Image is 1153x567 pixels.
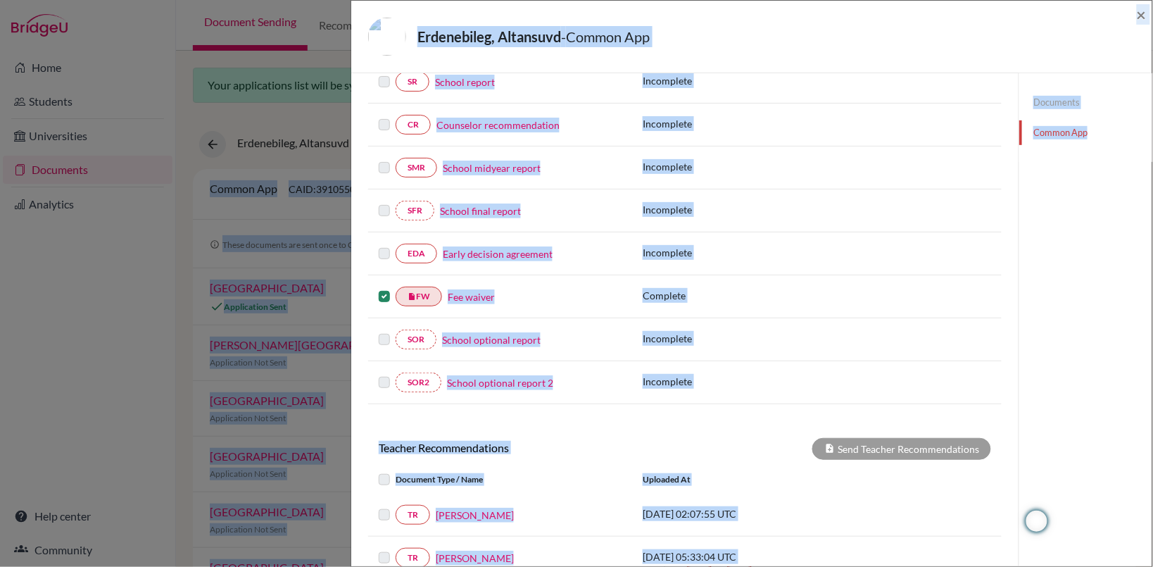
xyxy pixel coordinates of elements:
[436,551,514,566] a: [PERSON_NAME]
[396,244,437,263] a: EDA
[447,375,553,390] a: School optional report 2
[442,332,541,347] a: School optional report
[1019,90,1152,115] a: Documents
[396,287,442,306] a: insert_drive_fileFW
[643,506,833,521] p: [DATE] 02:07:55 UTC
[408,292,416,301] i: insert_drive_file
[396,72,429,92] a: SR
[396,115,431,135] a: CR
[1137,6,1147,23] button: Close
[396,505,430,525] a: TR
[643,245,788,260] p: Incomplete
[643,288,788,303] p: Complete
[396,373,441,392] a: SOR2
[368,471,632,488] div: Document Type / Name
[1019,120,1152,145] a: Common App
[396,158,437,177] a: SMR
[643,159,788,174] p: Incomplete
[435,75,495,89] a: School report
[443,247,553,261] a: Early decision agreement
[443,161,541,175] a: School midyear report
[396,330,436,349] a: SOR
[396,201,434,220] a: SFR
[643,374,788,389] p: Incomplete
[1137,4,1147,25] span: ×
[643,73,788,88] p: Incomplete
[643,116,788,131] p: Incomplete
[440,204,521,218] a: School final report
[436,118,560,132] a: Counselor recommendation
[643,202,788,217] p: Incomplete
[632,471,843,488] div: Uploaded at
[561,28,650,45] span: - Common App
[417,28,561,45] strong: Erdenebileg, Altansuvd
[812,438,991,460] div: Send Teacher Recommendations
[643,331,788,346] p: Incomplete
[368,441,685,454] h6: Teacher Recommendations
[448,289,495,304] a: Fee waiver
[436,508,514,523] a: [PERSON_NAME]
[643,549,833,564] p: [DATE] 05:33:04 UTC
